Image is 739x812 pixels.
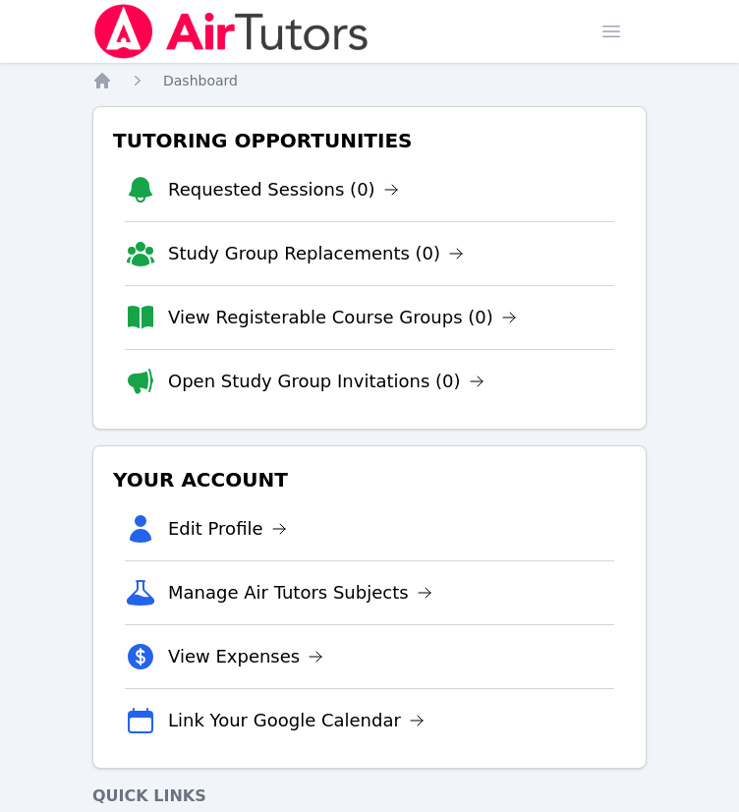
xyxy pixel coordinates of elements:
a: Manage Air Tutors Subjects [168,579,432,607]
h4: Quick Links [92,784,647,808]
h3: Tutoring Opportunities [109,123,630,158]
h3: Your Account [109,462,630,497]
a: Study Group Replacements (0) [168,240,464,267]
span: Dashboard [163,73,238,88]
a: Dashboard [163,71,238,90]
a: View Expenses [168,643,323,670]
img: Air Tutors [92,4,370,59]
a: View Registerable Course Groups (0) [168,304,517,331]
a: Requested Sessions (0) [168,176,399,203]
nav: Breadcrumb [92,71,647,90]
a: Link Your Google Calendar [168,707,425,734]
a: Edit Profile [168,515,287,543]
a: Open Study Group Invitations (0) [168,368,484,395]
